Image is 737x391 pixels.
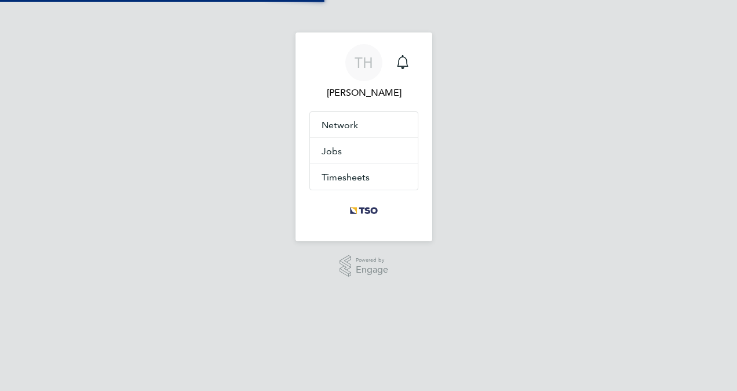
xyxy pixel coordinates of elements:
[310,112,418,137] button: Network
[356,255,388,265] span: Powered by
[356,265,388,275] span: Engage
[309,86,418,100] span: Tsaone Hill
[322,120,358,131] span: Network
[310,138,418,164] button: Jobs
[309,44,418,100] a: TH[PERSON_NAME]
[322,146,342,157] span: Jobs
[344,202,384,220] img: tso-uk-logo-retina.png
[340,255,389,277] a: Powered byEngage
[309,202,418,220] a: Go to home page
[355,55,373,70] span: TH
[295,32,432,241] nav: Main navigation
[310,164,418,190] button: Timesheets
[322,172,370,183] span: Timesheets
